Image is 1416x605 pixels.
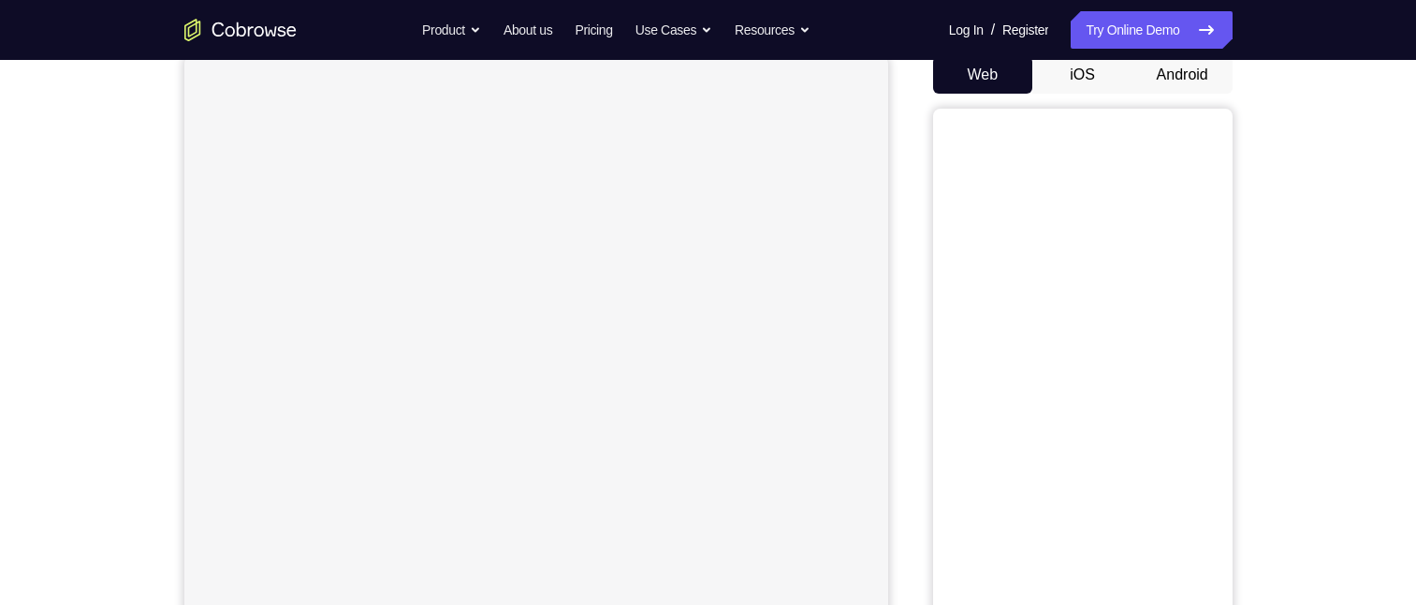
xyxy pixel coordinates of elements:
[504,11,552,49] a: About us
[422,11,481,49] button: Product
[575,11,612,49] a: Pricing
[184,19,297,41] a: Go to the home page
[1132,56,1233,94] button: Android
[635,11,712,49] button: Use Cases
[1002,11,1048,49] a: Register
[1032,56,1132,94] button: iOS
[1071,11,1232,49] a: Try Online Demo
[735,11,810,49] button: Resources
[933,56,1033,94] button: Web
[991,19,995,41] span: /
[949,11,984,49] a: Log In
